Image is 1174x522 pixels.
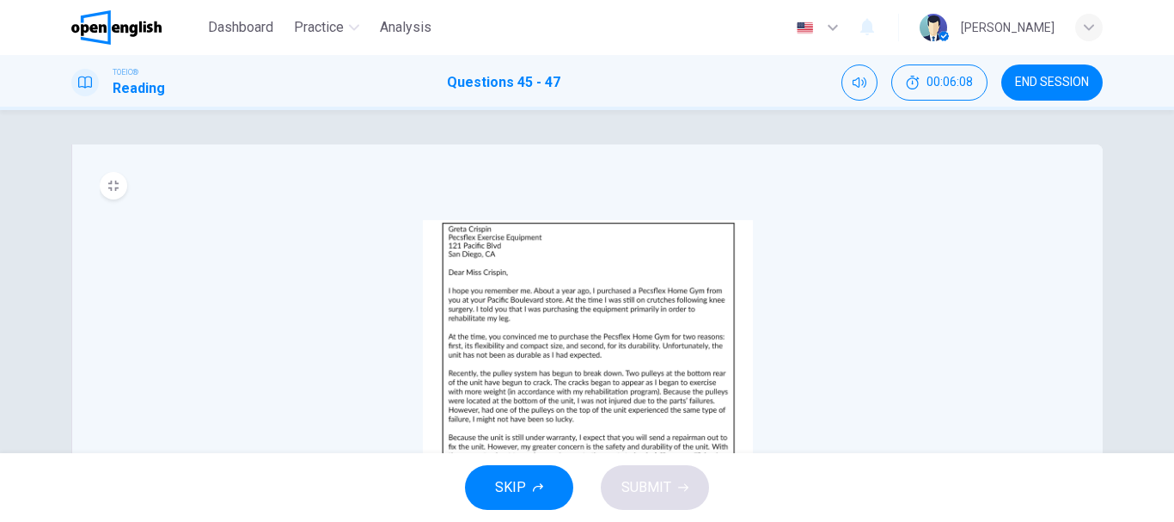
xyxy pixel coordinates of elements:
[100,172,127,200] button: MINIMIZE
[891,64,988,101] button: 00:06:08
[495,476,526,500] span: SKIP
[794,21,816,34] img: en
[71,10,162,45] img: OpenEnglish logo
[71,10,201,45] a: OpenEnglish logo
[841,64,877,101] div: Mute
[208,17,273,38] span: Dashboard
[113,78,165,99] h1: Reading
[380,17,431,38] span: Analysis
[423,220,753,520] img: undefined
[926,76,973,89] span: 00:06:08
[113,66,138,78] span: TOEIC®
[920,14,947,41] img: Profile picture
[891,64,988,101] div: Hide
[1001,64,1103,101] button: END SESSION
[961,17,1055,38] div: [PERSON_NAME]
[287,12,366,43] button: Practice
[201,12,280,43] button: Dashboard
[294,17,344,38] span: Practice
[447,72,560,93] h1: Questions 45 - 47
[373,12,438,43] button: Analysis
[465,465,573,510] button: SKIP
[1015,76,1089,89] span: END SESSION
